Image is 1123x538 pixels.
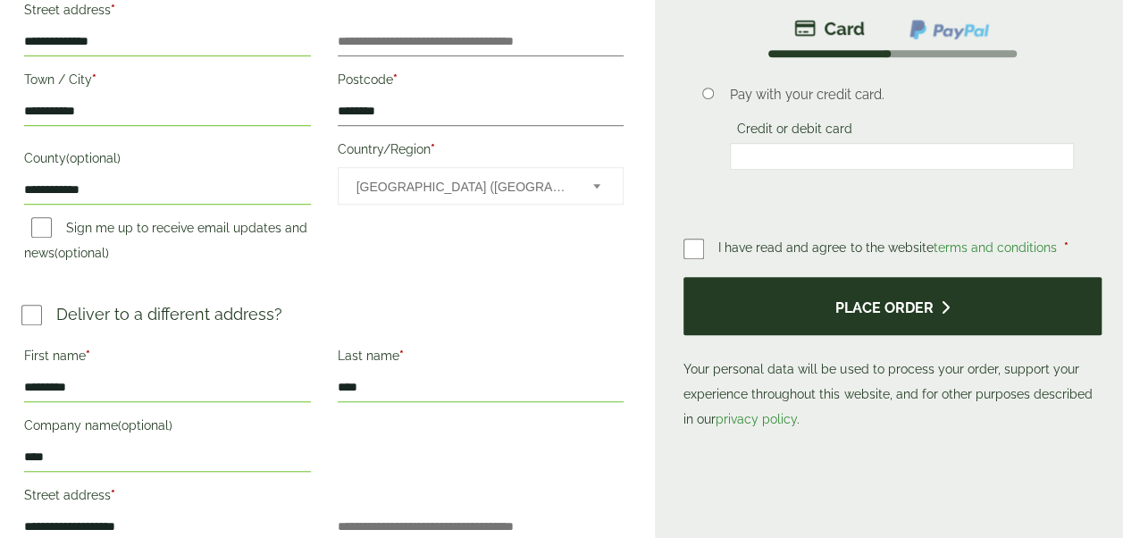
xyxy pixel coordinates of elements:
[31,217,52,238] input: Sign me up to receive email updates and news(optional)
[54,246,109,260] span: (optional)
[86,349,90,363] abbr: required
[66,151,121,165] span: (optional)
[24,483,311,513] label: Street address
[111,488,115,502] abbr: required
[356,168,570,206] span: United Kingdom (UK)
[393,72,398,87] abbr: required
[730,85,1074,105] p: Pay with your credit card.
[24,413,311,443] label: Company name
[56,302,282,326] p: Deliver to a different address?
[111,3,115,17] abbr: required
[735,148,1069,164] iframe: Secure card payment input frame
[683,277,1102,432] p: Your personal data will be used to process your order, support your experience throughout this we...
[338,167,624,205] span: Country/Region
[399,349,404,363] abbr: required
[118,418,172,433] span: (optional)
[683,277,1102,335] button: Place order
[24,343,311,374] label: First name
[338,343,624,374] label: Last name
[718,240,1060,255] span: I have read and agree to the website
[933,240,1056,255] a: terms and conditions
[24,67,311,97] label: Town / City
[431,142,435,156] abbr: required
[1063,240,1068,255] abbr: required
[338,137,624,167] label: Country/Region
[24,221,307,265] label: Sign me up to receive email updates and news
[92,72,96,87] abbr: required
[794,18,865,39] img: stripe.png
[730,122,859,141] label: Credit or debit card
[338,67,624,97] label: Postcode
[24,146,311,176] label: County
[908,18,991,41] img: ppcp-gateway.png
[716,412,797,426] a: privacy policy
